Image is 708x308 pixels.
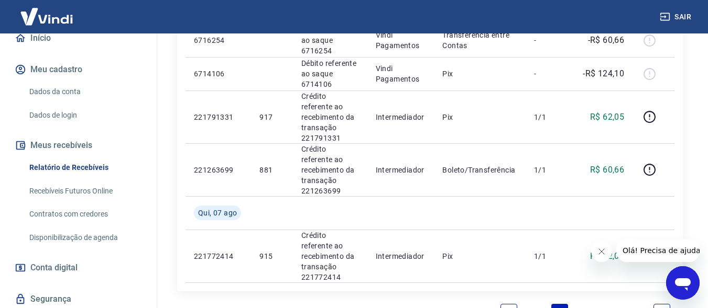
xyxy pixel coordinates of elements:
[534,35,565,45] p: -
[194,165,243,175] p: 221263699
[25,81,144,102] a: Dados da conta
[25,105,144,126] a: Dados de login
[442,69,517,79] p: Pix
[13,256,144,279] a: Conta digital
[25,203,144,225] a: Contratos com credores
[259,165,284,175] p: 881
[590,111,624,123] p: R$ 62,05
[301,230,359,282] p: Crédito referente ao recebimento da transação 221772414
[616,239,700,262] iframe: Mensagem da empresa
[658,7,695,27] button: Sair
[376,251,426,261] p: Intermediador
[442,251,517,261] p: Pix
[13,1,81,32] img: Vindi
[259,112,284,122] p: 917
[301,58,359,89] p: Débito referente ao saque 6714106
[301,25,359,56] p: Débito referente ao saque 6716254
[442,30,517,51] p: Transferência entre Contas
[25,227,144,248] a: Disponibilização de agenda
[442,165,517,175] p: Boleto/Transferência
[13,58,144,81] button: Meu cadastro
[376,112,426,122] p: Intermediador
[13,134,144,157] button: Meus recebíveis
[301,144,359,196] p: Crédito referente ao recebimento da transação 221263699
[194,251,243,261] p: 221772414
[376,165,426,175] p: Intermediador
[25,157,144,178] a: Relatório de Recebíveis
[666,266,700,300] iframe: Botão para abrir a janela de mensagens
[376,63,426,84] p: Vindi Pagamentos
[376,30,426,51] p: Vindi Pagamentos
[590,250,624,263] p: R$ 62,05
[194,112,243,122] p: 221791331
[194,69,243,79] p: 6714106
[13,27,144,50] a: Início
[534,251,565,261] p: 1/1
[259,251,284,261] p: 915
[590,164,624,176] p: R$ 60,66
[591,241,612,262] iframe: Fechar mensagem
[6,7,88,16] span: Olá! Precisa de ajuda?
[301,91,359,143] p: Crédito referente ao recebimento da transação 221791331
[534,69,565,79] p: -
[534,165,565,175] p: 1/1
[588,34,625,47] p: -R$ 60,66
[583,67,624,80] p: -R$ 124,10
[25,180,144,202] a: Recebíveis Futuros Online
[198,208,237,218] span: Qui, 07 ago
[30,260,78,275] span: Conta digital
[194,35,243,45] p: 6716254
[442,112,517,122] p: Pix
[534,112,565,122] p: 1/1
